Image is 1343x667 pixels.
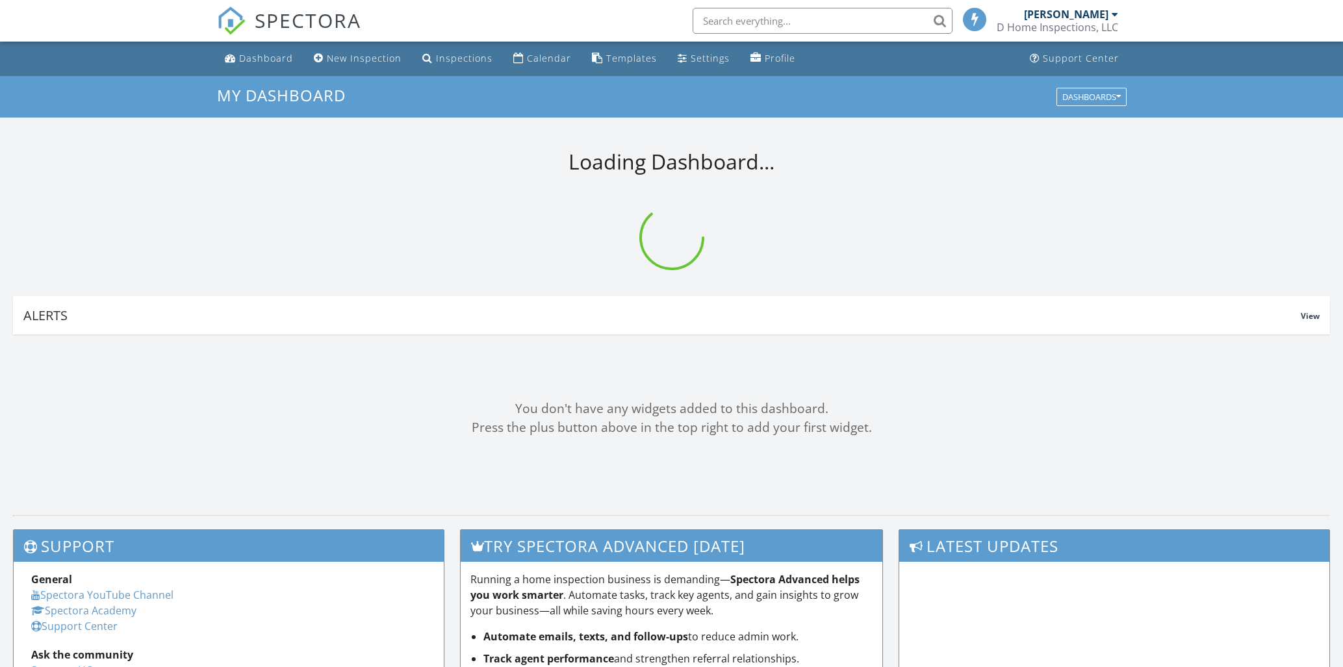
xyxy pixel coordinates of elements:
[483,651,614,666] strong: Track agent performance
[217,18,361,45] a: SPECTORA
[217,6,246,35] img: The Best Home Inspection Software - Spectora
[483,629,873,644] li: to reduce admin work.
[527,52,571,64] div: Calendar
[1062,92,1121,101] div: Dashboards
[997,21,1118,34] div: D Home Inspections, LLC
[220,47,298,71] a: Dashboard
[765,52,795,64] div: Profile
[309,47,407,71] a: New Inspection
[436,52,492,64] div: Inspections
[239,52,293,64] div: Dashboard
[1301,310,1320,321] span: View
[461,530,883,562] h3: Try spectora advanced [DATE]
[255,6,361,34] span: SPECTORA
[483,629,688,644] strong: Automate emails, texts, and follow-ups
[13,418,1330,437] div: Press the plus button above in the top right to add your first widget.
[23,307,1301,324] div: Alerts
[1025,47,1124,71] a: Support Center
[470,572,873,618] p: Running a home inspection business is demanding— . Automate tasks, track key agents, and gain ins...
[13,399,1330,418] div: You don't have any widgets added to this dashboard.
[691,52,730,64] div: Settings
[606,52,657,64] div: Templates
[587,47,662,71] a: Templates
[899,530,1329,562] h3: Latest Updates
[417,47,498,71] a: Inspections
[31,619,118,633] a: Support Center
[508,47,576,71] a: Calendar
[470,572,860,602] strong: Spectora Advanced helps you work smarter
[693,8,953,34] input: Search everything...
[1043,52,1119,64] div: Support Center
[217,84,346,106] span: My Dashboard
[672,47,735,71] a: Settings
[31,588,173,602] a: Spectora YouTube Channel
[1024,8,1108,21] div: [PERSON_NAME]
[327,52,402,64] div: New Inspection
[31,572,72,586] strong: General
[745,47,800,71] a: Company Profile
[483,651,873,666] li: and strengthen referral relationships.
[14,530,444,562] h3: Support
[31,603,136,618] a: Spectora Academy
[31,647,426,662] div: Ask the community
[1056,88,1127,106] button: Dashboards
